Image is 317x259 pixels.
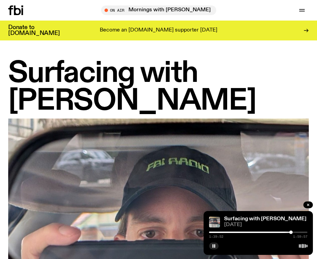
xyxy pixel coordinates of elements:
h1: Surfacing with [PERSON_NAME] [8,60,309,115]
button: On AirMornings with [PERSON_NAME] [101,5,216,15]
a: Surfacing with [PERSON_NAME] [224,216,306,222]
p: Become an [DOMAIN_NAME] supporter [DATE] [100,27,217,34]
span: [DATE] [224,222,307,227]
h3: Donate to [DOMAIN_NAME] [8,25,60,36]
span: 1:39:52 [209,235,223,238]
span: 1:59:57 [293,235,307,238]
